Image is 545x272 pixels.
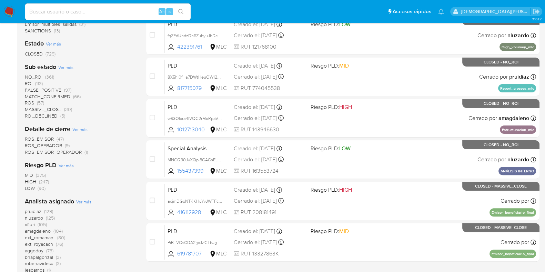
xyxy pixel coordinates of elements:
[174,7,188,17] button: search-icon
[25,7,191,16] input: Buscar usuario o caso...
[438,9,444,14] a: Notificaciones
[393,8,431,15] span: Accesos rápidos
[169,8,171,15] span: s
[533,8,540,15] a: Salir
[159,8,165,15] span: Alt
[532,16,542,22] span: 3.161.2
[461,8,531,15] p: cristian.porley@mercadolibre.com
